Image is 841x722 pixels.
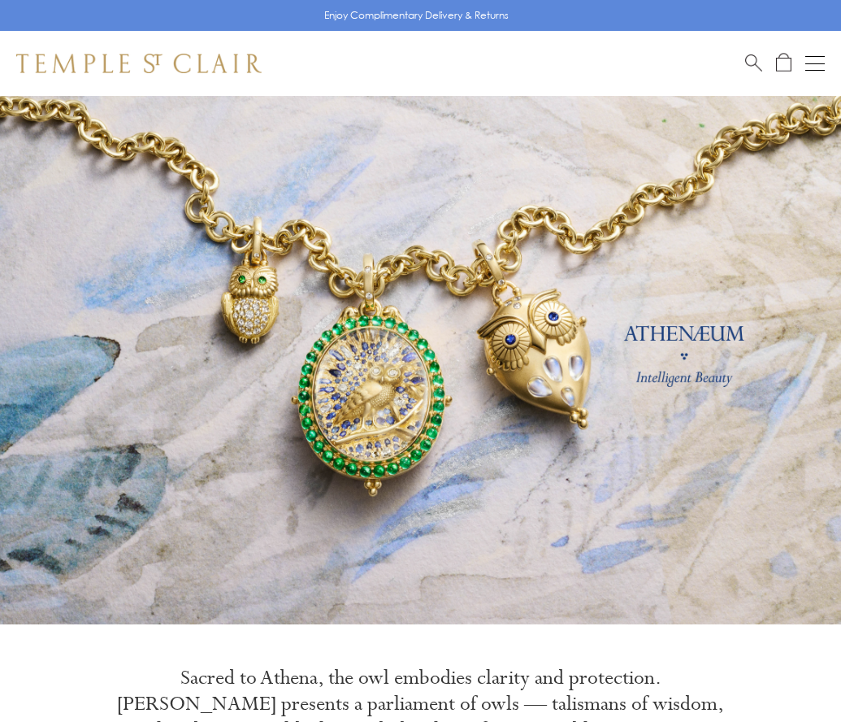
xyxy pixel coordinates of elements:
p: Enjoy Complimentary Delivery & Returns [324,7,509,24]
a: Open Shopping Bag [776,53,791,73]
button: Open navigation [805,54,825,73]
a: Search [745,53,762,73]
img: Temple St. Clair [16,54,262,73]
